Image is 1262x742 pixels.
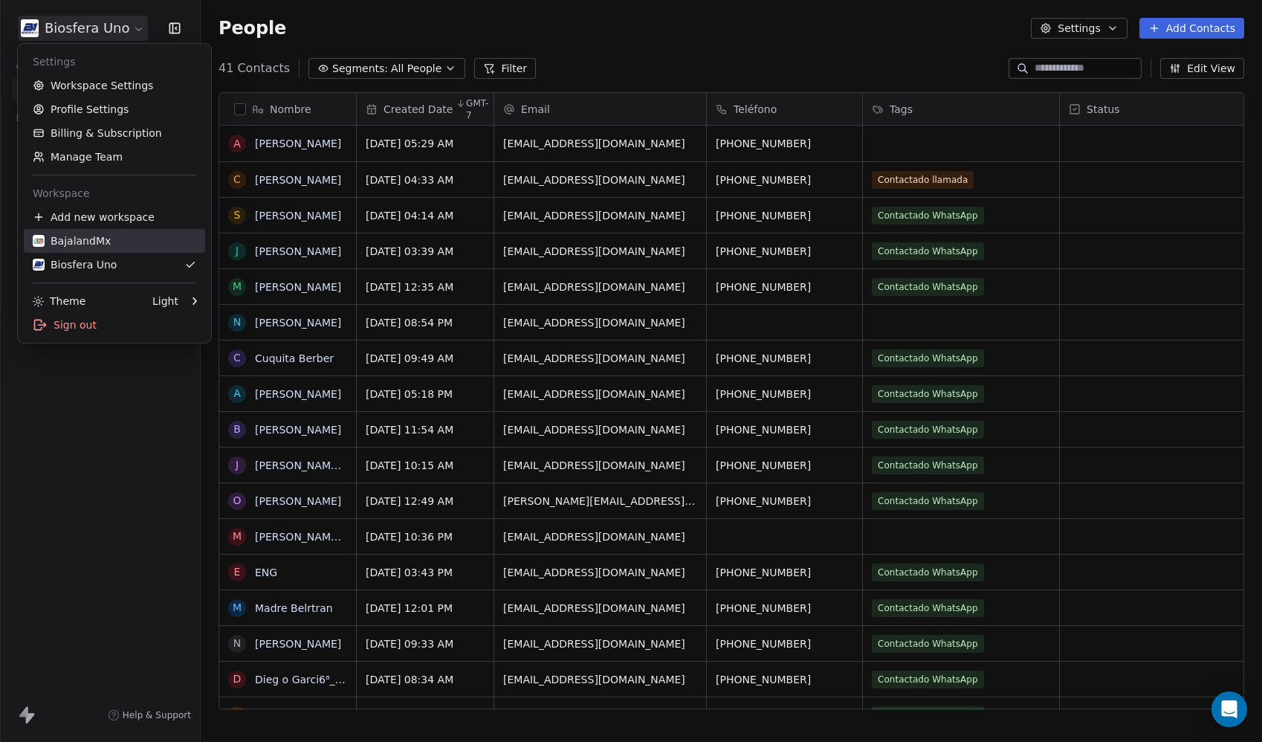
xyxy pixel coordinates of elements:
[24,181,205,205] div: Workspace
[33,233,111,248] div: BajalandMx
[24,74,205,97] a: Workspace Settings
[24,97,205,121] a: Profile Settings
[24,145,205,169] a: Manage Team
[24,313,205,337] div: Sign out
[152,294,178,309] div: Light
[24,121,205,145] a: Billing & Subscription
[33,294,85,309] div: Theme
[24,50,205,74] div: Settings
[33,235,45,247] img: ppic-bajaland-logo.jpg
[33,259,45,271] img: biosfera-ppic.jpg
[24,205,205,229] div: Add new workspace
[33,257,117,272] div: Biosfera Uno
